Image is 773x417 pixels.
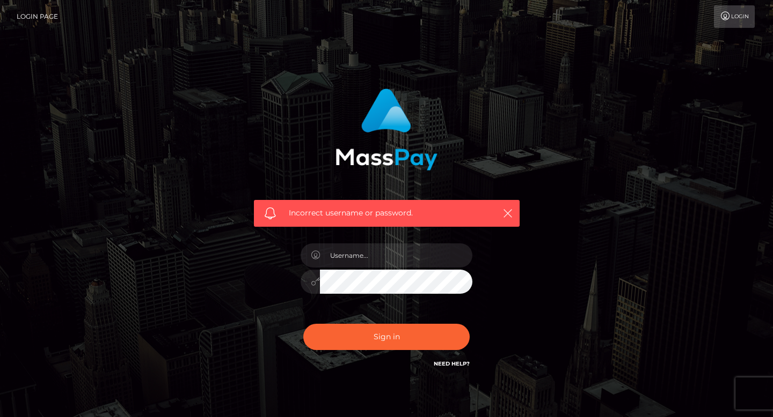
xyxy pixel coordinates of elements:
img: MassPay Login [336,88,437,170]
a: Need Help? [434,360,470,367]
a: Login [714,5,755,28]
button: Sign in [303,324,470,350]
a: Login Page [17,5,58,28]
input: Username... [320,243,472,267]
span: Incorrect username or password. [289,207,485,219]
